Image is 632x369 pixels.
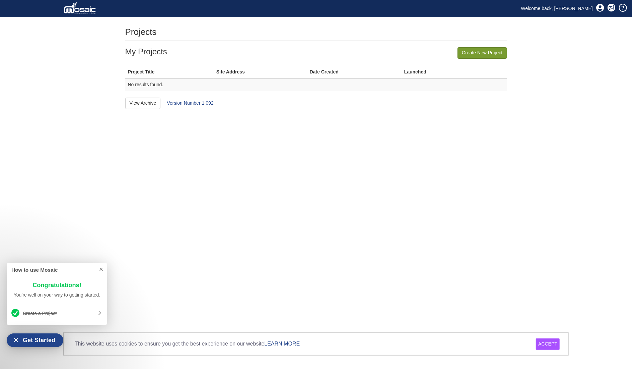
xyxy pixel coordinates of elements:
[458,47,507,59] a: Create New Project
[167,100,213,106] a: Version Number 1.092
[125,27,157,37] h1: Projects
[516,3,598,13] a: Welcome back, [PERSON_NAME]
[604,339,627,364] iframe: Chat
[214,66,307,78] th: Site Address
[64,2,97,15] img: logo_white.png
[264,341,300,347] a: LEARN MORE
[125,98,161,109] a: View Archive
[125,47,507,56] h3: My Projects
[536,338,560,350] div: ACCEPT
[125,66,214,78] th: Project Title
[128,82,504,88] div: No results found.
[75,340,300,348] p: This website uses cookies to ensure you get the best experience on our website
[307,66,402,78] th: Date Created
[402,66,477,78] th: Launched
